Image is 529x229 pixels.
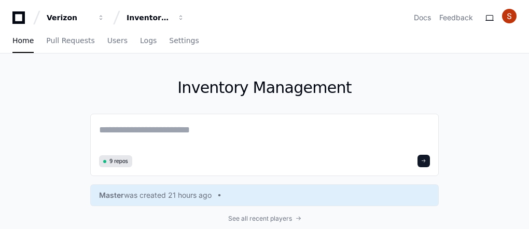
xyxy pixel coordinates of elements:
[140,29,157,53] a: Logs
[127,12,171,23] div: Inventory Management
[12,29,34,53] a: Home
[47,12,91,23] div: Verizon
[99,190,430,200] a: Masterwas created 21 hours ago
[169,37,199,44] span: Settings
[496,195,524,223] iframe: Open customer support
[140,37,157,44] span: Logs
[99,190,124,200] span: Master
[43,8,109,27] button: Verizon
[107,37,128,44] span: Users
[90,214,439,223] a: See all recent players
[46,29,94,53] a: Pull Requests
[12,37,34,44] span: Home
[228,214,292,223] span: See all recent players
[107,29,128,53] a: Users
[109,157,128,165] span: 9 repos
[169,29,199,53] a: Settings
[502,9,517,23] img: ACg8ocLg2_KGMaESmVdPJoxlc_7O_UeM10l1C5GIc0P9QNRQFTV7=s96-c
[46,37,94,44] span: Pull Requests
[414,12,431,23] a: Docs
[90,78,439,97] h1: Inventory Management
[124,190,212,200] span: was created 21 hours ago
[122,8,189,27] button: Inventory Management
[439,12,473,23] button: Feedback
